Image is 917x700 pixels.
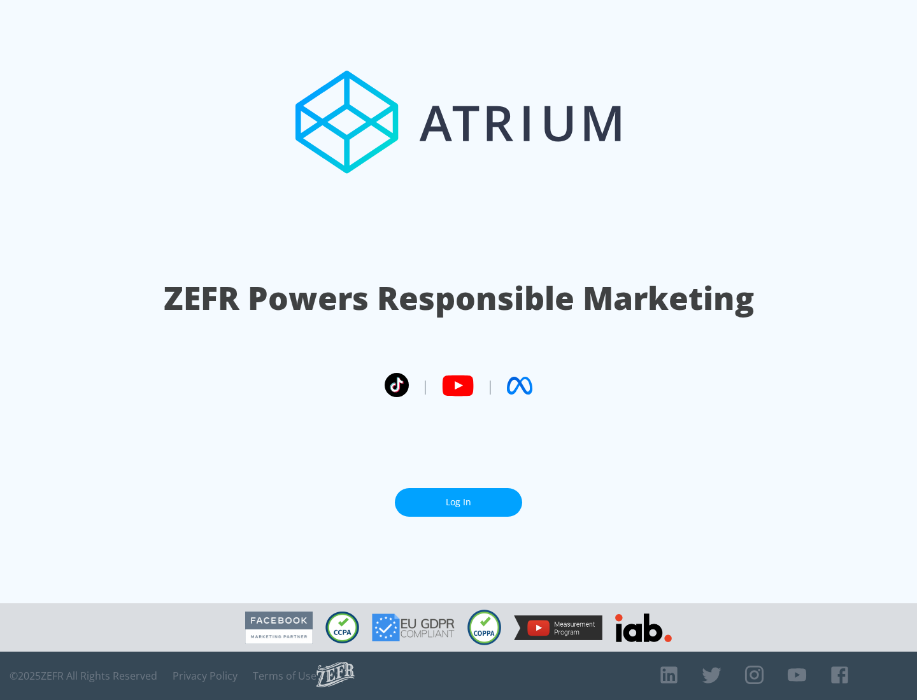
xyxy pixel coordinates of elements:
h1: ZEFR Powers Responsible Marketing [164,276,754,320]
img: IAB [615,613,672,642]
a: Privacy Policy [173,669,238,682]
img: COPPA Compliant [467,610,501,645]
img: Facebook Marketing Partner [245,612,313,644]
span: | [487,376,494,395]
span: | [422,376,429,395]
span: © 2025 ZEFR All Rights Reserved [10,669,157,682]
img: CCPA Compliant [325,612,359,643]
a: Terms of Use [253,669,316,682]
a: Log In [395,488,522,517]
img: GDPR Compliant [372,613,455,641]
img: YouTube Measurement Program [514,615,602,640]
